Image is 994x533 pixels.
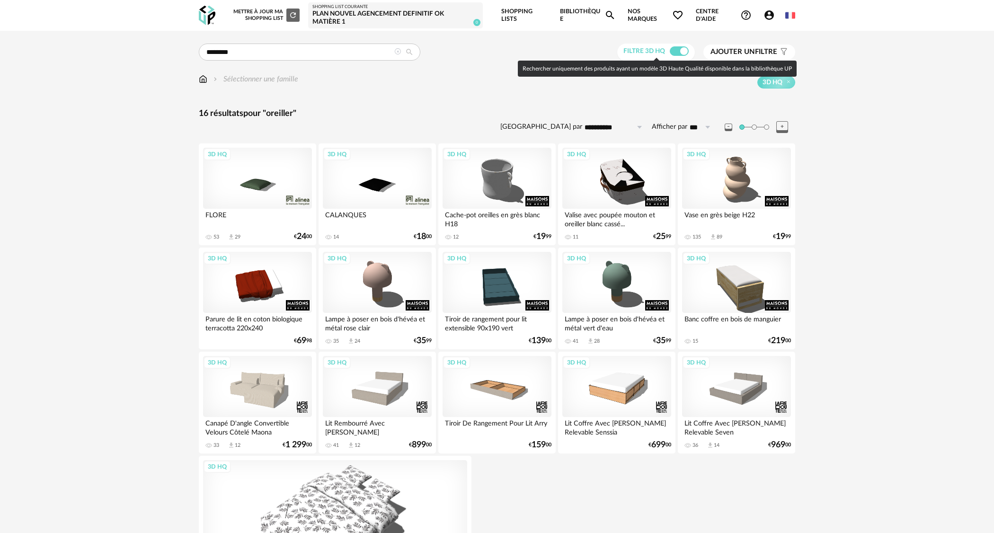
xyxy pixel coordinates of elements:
[763,78,782,87] span: 3D HQ
[533,233,551,240] div: € 99
[563,356,590,369] div: 3D HQ
[656,338,666,344] span: 35
[500,123,582,132] label: [GEOGRAPHIC_DATA] par
[648,442,671,448] div: € 00
[417,338,426,344] span: 35
[204,356,231,369] div: 3D HQ
[672,9,683,21] span: Heart Outline icon
[717,234,722,240] div: 89
[243,109,296,118] span: pour "oreiller"
[594,338,600,345] div: 28
[785,10,795,20] img: fr
[692,234,701,240] div: 135
[199,248,316,350] a: 3D HQ Parure de lit en coton biologique terracotta 220x240 €6998
[323,313,432,332] div: Lampe à poser en bois d'hévéa et métal rose clair
[319,248,436,350] a: 3D HQ Lampe à poser en bois d'hévéa et métal rose clair 35 Download icon 24 €3599
[294,338,312,344] div: € 98
[656,233,666,240] span: 25
[347,442,355,449] span: Download icon
[714,442,719,449] div: 14
[529,338,551,344] div: € 00
[562,313,671,332] div: Lampe à poser en bois d'hévéa et métal vert d'eau
[532,338,546,344] span: 139
[652,123,687,132] label: Afficher par
[438,248,556,350] a: 3D HQ Tiroir de rangement pour lit extensible 90x190 vert €13900
[438,352,556,454] a: 3D HQ Tiroir De Rangement Pour Lit Arry €15900
[558,352,675,454] a: 3D HQ Lit Coffre Avec [PERSON_NAME] Relevable Senssia €69900
[678,248,795,350] a: 3D HQ Banc coffre en bois de manguier 15 €21900
[409,442,432,448] div: € 00
[768,442,791,448] div: € 00
[438,143,556,246] a: 3D HQ Cache-pot oreilles en grès blanc H18 12 €1999
[323,417,432,436] div: Lit Rembourré Avec [PERSON_NAME]
[289,12,297,18] span: Refresh icon
[203,209,312,228] div: FLORE
[692,338,698,345] div: 15
[414,338,432,344] div: € 99
[678,143,795,246] a: 3D HQ Vase en grès beige H22 135 Download icon 89 €1999
[199,352,316,454] a: 3D HQ Canapé D'angle Convertible Velours Côtelé Maona 33 Download icon 12 €1 29900
[212,74,298,85] div: Sélectionner une famille
[199,74,207,85] img: svg+xml;base64,PHN2ZyB3aWR0aD0iMTYiIGhlaWdodD0iMTciIHZpZXdCb3g9IjAgMCAxNiAxNyIgZmlsbD0ibm9uZSIgeG...
[710,48,755,55] span: Ajouter un
[558,143,675,246] a: 3D HQ Valise avec poupée mouton et oreiller blanc cassé... 11 €2599
[203,417,312,436] div: Canapé D'angle Convertible Velours Côtelé Maona
[473,19,480,26] span: 0
[707,442,714,449] span: Download icon
[297,338,306,344] span: 69
[763,9,775,21] span: Account Circle icon
[312,4,479,27] a: Shopping List courante Plan nouvel agencement definitif ok matière 1 0
[333,442,339,449] div: 41
[696,8,752,23] span: Centre d'aideHelp Circle Outline icon
[212,74,219,85] img: svg+xml;base64,PHN2ZyB3aWR0aD0iMTYiIGhlaWdodD0iMTYiIHZpZXdCb3g9IjAgMCAxNiAxNiIgZmlsbD0ibm9uZSIgeG...
[563,148,590,160] div: 3D HQ
[199,6,215,25] img: OXP
[653,233,671,240] div: € 99
[573,338,578,345] div: 41
[529,442,551,448] div: € 00
[228,442,235,449] span: Download icon
[312,4,479,10] div: Shopping List courante
[678,352,795,454] a: 3D HQ Lit Coffre Avec [PERSON_NAME] Relevable Seven 36 Download icon 14 €96900
[204,461,231,473] div: 3D HQ
[297,233,306,240] span: 24
[443,417,551,436] div: Tiroir De Rangement Pour Lit Arry
[333,234,339,240] div: 14
[235,442,240,449] div: 12
[199,143,316,246] a: 3D HQ FLORE 53 Download icon 29 €2400
[412,442,426,448] span: 899
[294,233,312,240] div: € 00
[604,9,616,21] span: Magnify icon
[536,233,546,240] span: 19
[771,338,785,344] span: 219
[204,148,231,160] div: 3D HQ
[683,148,710,160] div: 3D HQ
[231,9,300,22] div: Mettre à jour ma Shopping List
[204,252,231,265] div: 3D HQ
[710,233,717,240] span: Download icon
[355,338,360,345] div: 24
[319,352,436,454] a: 3D HQ Lit Rembourré Avec [PERSON_NAME] 41 Download icon 12 €89900
[692,442,698,449] div: 36
[283,442,312,448] div: € 00
[777,47,788,57] span: Filter icon
[285,442,306,448] span: 1 299
[312,10,479,27] div: Plan nouvel agencement definitif ok matière 1
[763,9,779,21] span: Account Circle icon
[323,356,351,369] div: 3D HQ
[355,442,360,449] div: 12
[703,44,795,60] button: Ajouter unfiltre Filter icon
[773,233,791,240] div: € 99
[323,148,351,160] div: 3D HQ
[443,252,470,265] div: 3D HQ
[414,233,432,240] div: € 00
[587,338,594,345] span: Download icon
[562,209,671,228] div: Valise avec poupée mouton et oreiller blanc cassé...
[768,338,791,344] div: € 00
[443,356,470,369] div: 3D HQ
[347,338,355,345] span: Download icon
[558,248,675,350] a: 3D HQ Lampe à poser en bois d'hévéa et métal vert d'eau 41 Download icon 28 €3599
[228,233,235,240] span: Download icon
[199,108,795,119] div: 16 résultats
[453,234,459,240] div: 12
